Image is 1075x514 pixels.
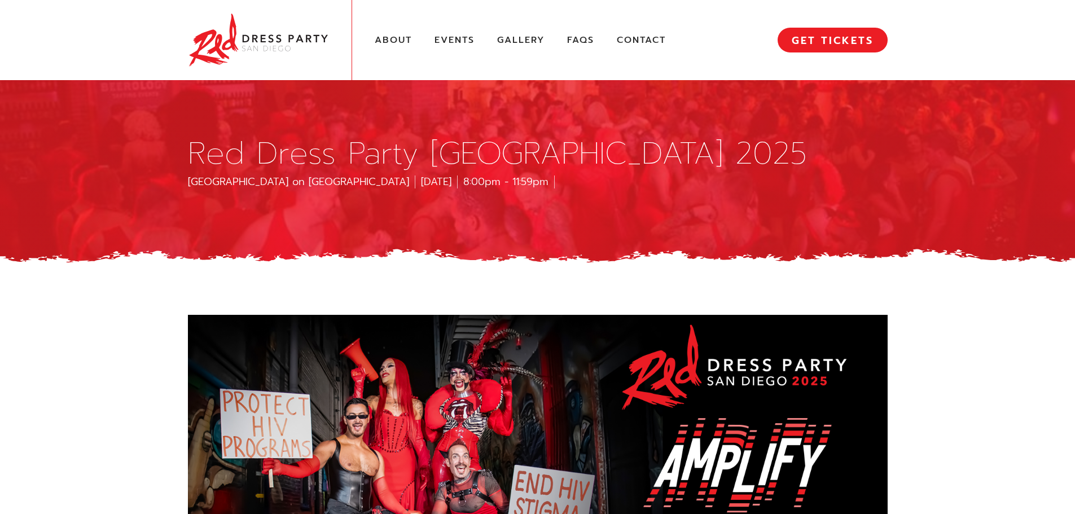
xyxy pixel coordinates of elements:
[188,11,329,69] img: Red Dress Party San Diego
[463,175,555,188] div: 8:00pm - 11:59pm
[617,34,666,46] a: Contact
[567,34,594,46] a: FAQs
[421,175,458,188] div: [DATE]
[435,34,475,46] a: Events
[778,28,888,52] a: GET TICKETS
[188,175,415,188] div: [GEOGRAPHIC_DATA] on [GEOGRAPHIC_DATA]
[497,34,545,46] a: Gallery
[188,138,807,169] h1: Red Dress Party [GEOGRAPHIC_DATA] 2025
[375,34,412,46] a: About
